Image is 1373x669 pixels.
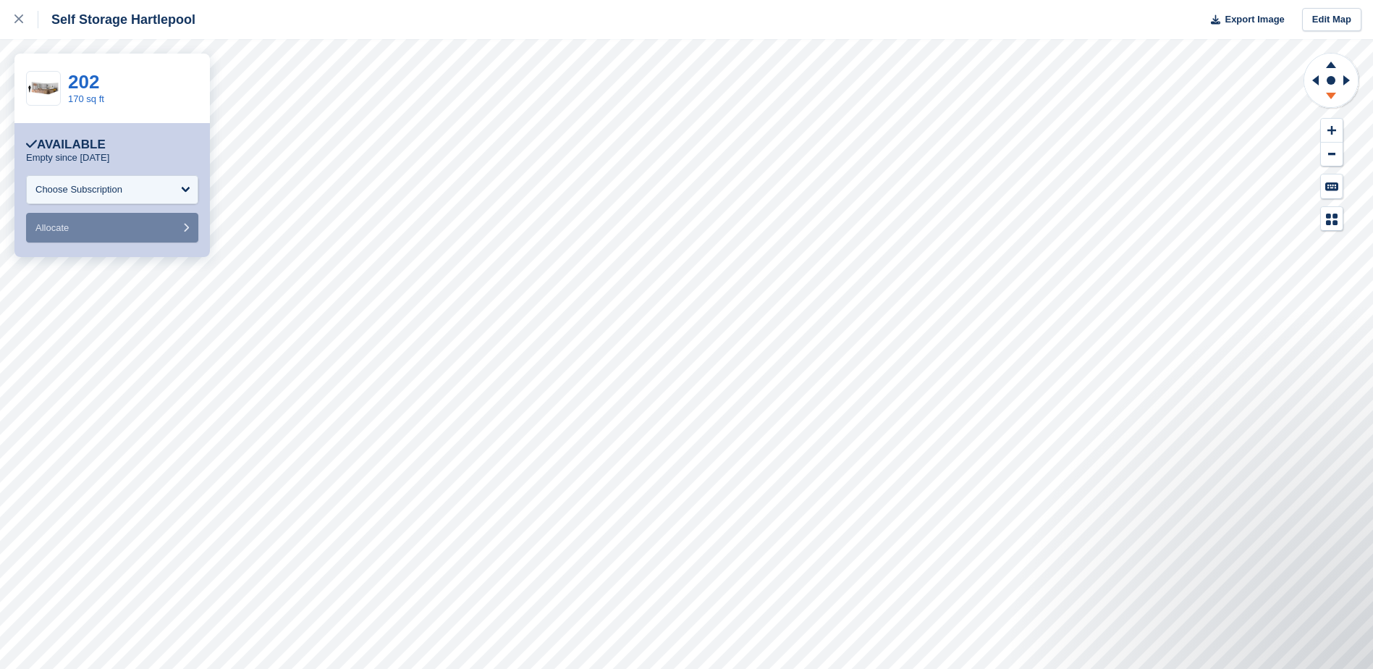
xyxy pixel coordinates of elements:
div: Choose Subscription [35,182,122,197]
span: Export Image [1225,12,1284,27]
p: Empty since [DATE] [26,152,109,164]
button: Zoom In [1321,119,1343,143]
span: Allocate [35,222,69,233]
button: Keyboard Shortcuts [1321,174,1343,198]
div: Self Storage Hartlepool [38,11,195,28]
a: 170 sq ft [68,93,104,104]
div: Available [26,138,106,152]
button: Map Legend [1321,207,1343,231]
button: Export Image [1202,8,1285,32]
button: Allocate [26,213,198,243]
button: Zoom Out [1321,143,1343,167]
a: Edit Map [1302,8,1361,32]
img: 300-sqft-unit.jpg [27,76,60,101]
a: 202 [68,71,99,93]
